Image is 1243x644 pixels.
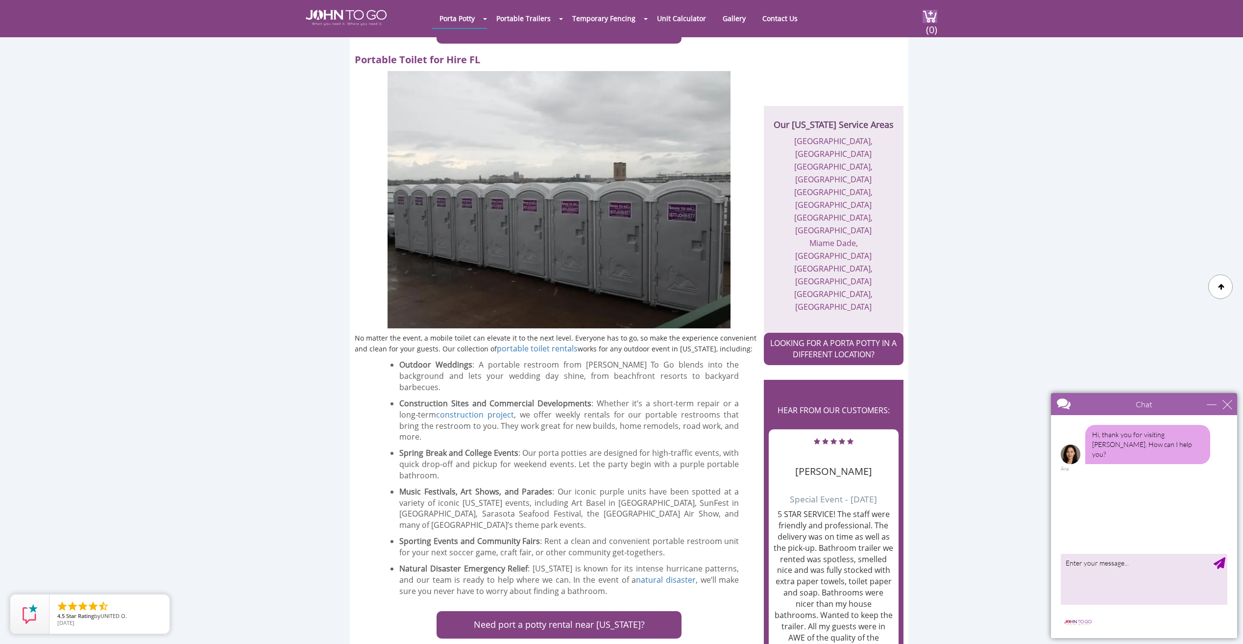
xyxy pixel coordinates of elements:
span: Star Rating [66,612,94,619]
a: Contact Us [755,9,805,28]
h6: Special Event - [DATE] [774,482,894,504]
h2: HEAR FROM OUR CUSTOMERS: [769,395,899,425]
a: Temporary Fencing [565,9,643,28]
a: [GEOGRAPHIC_DATA], [GEOGRAPHIC_DATA] [794,289,873,312]
a: natural disaster [636,574,696,585]
b: Sporting Events and Community Fairs [399,536,540,546]
span: (0) [926,15,937,36]
a: [GEOGRAPHIC_DATA], [GEOGRAPHIC_DATA] [794,212,873,236]
h2: Our [US_STATE] Service Areas [774,106,894,130]
a: Need port a potty rental near [US_STATE]? [437,611,682,639]
b: Construction Sites and Commercial Developments [399,398,591,409]
a: Unit Calculator [650,9,713,28]
h4: [PERSON_NAME] [774,451,894,477]
li:  [56,600,68,612]
img: Review Rating [20,604,40,624]
li:  [67,600,78,612]
span: UNITED O. [100,612,127,619]
h2: Portable Toilet for Hire FL [355,49,748,66]
a: [GEOGRAPHIC_DATA], [GEOGRAPHIC_DATA] [794,263,873,287]
span: Our collection of [442,344,497,353]
li:  [87,600,99,612]
a: Miame Dade, [GEOGRAPHIC_DATA] [795,238,872,261]
img: JOHN to go [306,10,387,25]
span: : [US_STATE] is known for its intense hurricane patterns, and our team is ready to help where we ... [399,563,739,585]
span: , we’ll make sure you never have to worry about finding a bathroom. [399,574,739,596]
img: Porta potty toilets [388,71,731,328]
a: portable toilet rentals [497,343,578,354]
a: [GEOGRAPHIC_DATA], [GEOGRAPHIC_DATA] [794,187,873,210]
span: : Our porta potties are designed for high-traffic events, with quick drop-off and pickup for week... [399,447,739,481]
li:  [77,600,89,612]
span: : Rent a clean and convenient portable restroom unit for your next soccer game, craft fair, or ot... [399,536,739,558]
b: Music Festivals, Art Shows, and Parades [399,486,552,497]
span: No matter the event, a mobile toilet can elevate it to the next level. Everyone has to go, so mak... [355,333,756,353]
li:  [97,600,109,612]
a: [GEOGRAPHIC_DATA], [GEOGRAPHIC_DATA] [794,136,873,159]
span: [DATE] [57,619,74,626]
a: construction project [436,409,514,420]
b: Outdoor Weddings [399,359,472,370]
iframe: Live Chat Box [1045,387,1243,644]
a: Gallery [715,9,753,28]
span: : Our iconic purple units have been spotted at a variety of iconic [US_STATE] events, including A... [399,486,739,531]
a: Portable Trailers [489,9,558,28]
span: 4.5 [57,612,65,619]
b: Spring Break and College Events [399,447,518,458]
img: cart a [923,10,937,23]
a: Porta Potty [432,9,482,28]
span: , we offer weekly rentals for our portable restrooms that bring the restroom to you. They work gr... [399,409,739,443]
span: by [57,613,162,620]
span: works for any outdoor event in [US_STATE], including: [578,344,753,353]
span: : A portable restroom from [PERSON_NAME] To Go blends into the background and lets your wedding d... [399,359,739,393]
a: [GEOGRAPHIC_DATA], [GEOGRAPHIC_DATA] [794,161,873,185]
span: : Whether it’s a short-term repair or a long-term [399,398,739,420]
b: Natural Disaster Emergency Relief [399,563,528,574]
a: LOOKING FOR A PORTA POTTY IN A DIFFERENT LOCATION? [764,333,903,365]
